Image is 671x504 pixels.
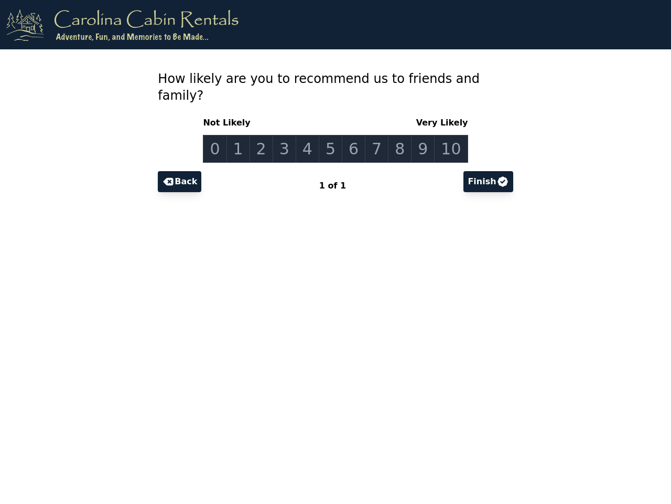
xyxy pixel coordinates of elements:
[250,135,273,163] a: 2
[463,171,513,192] button: Finish
[319,135,342,163] a: 5
[319,181,346,191] span: 1 of 1
[203,135,226,163] a: 0
[412,117,468,129] span: Very Likely
[226,135,250,163] a: 1
[296,135,319,163] a: 4
[411,135,435,163] a: 9
[158,171,201,192] button: Back
[203,117,254,129] span: Not Likely
[6,8,239,41] img: logo.png
[434,135,468,163] a: 10
[158,71,480,103] span: How likely are you to recommend us to friends and family?
[342,135,365,163] a: 6
[365,135,388,163] a: 7
[388,135,412,163] a: 8
[273,135,296,163] a: 3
